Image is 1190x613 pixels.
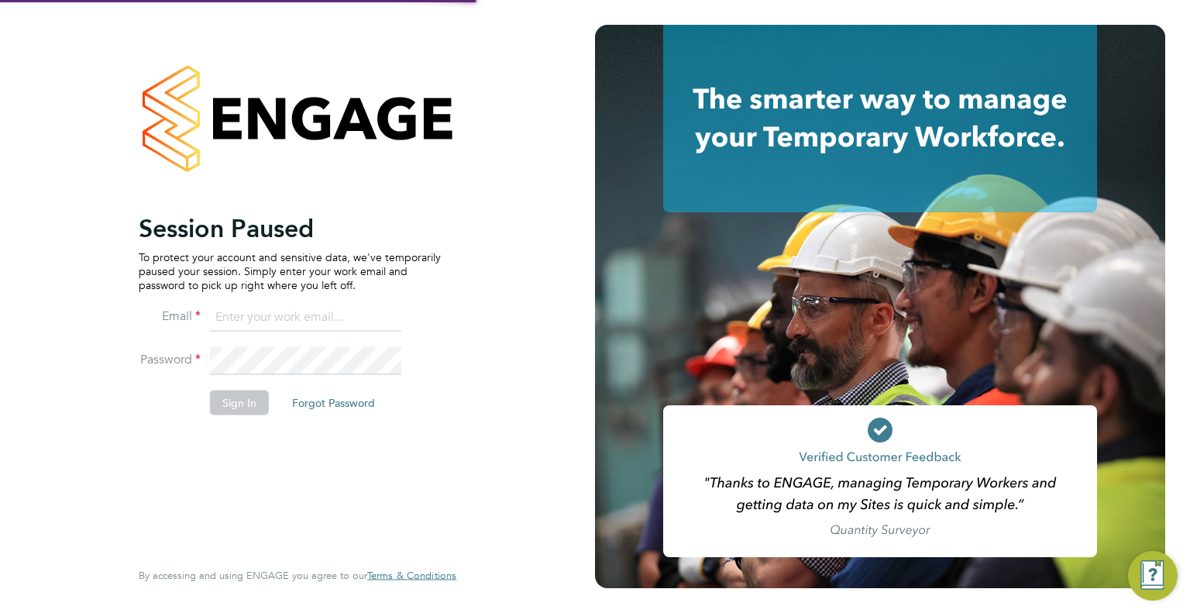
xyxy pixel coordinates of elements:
[210,304,401,332] input: Enter your work email...
[139,308,201,324] label: Email
[367,570,456,582] a: Terms & Conditions
[280,390,387,415] button: Forgot Password
[367,569,456,582] span: Terms & Conditions
[139,212,441,243] h2: Session Paused
[139,569,456,582] span: By accessing and using ENGAGE you agree to our
[1128,551,1178,601] button: Engage Resource Center
[210,390,269,415] button: Sign In
[139,250,441,292] p: To protect your account and sensitive data, we've temporarily paused your session. Simply enter y...
[139,351,201,367] label: Password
